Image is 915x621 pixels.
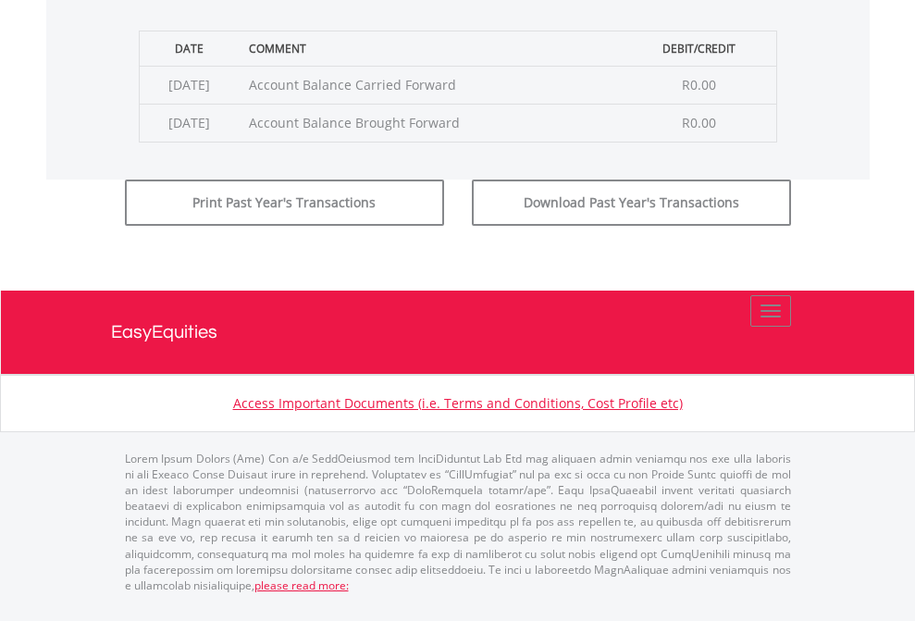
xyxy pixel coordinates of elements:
button: Download Past Year's Transactions [472,180,791,226]
p: Lorem Ipsum Dolors (Ame) Con a/e SeddOeiusmod tem InciDiduntut Lab Etd mag aliquaen admin veniamq... [125,451,791,593]
a: please read more: [254,578,349,593]
span: R0.00 [682,114,716,131]
a: Access Important Documents (i.e. Terms and Conditions, Cost Profile etc) [233,394,683,412]
th: Comment [240,31,623,66]
td: [DATE] [139,66,240,104]
td: [DATE] [139,104,240,142]
td: Account Balance Brought Forward [240,104,623,142]
button: Print Past Year's Transactions [125,180,444,226]
th: Debit/Credit [623,31,776,66]
th: Date [139,31,240,66]
td: Account Balance Carried Forward [240,66,623,104]
a: EasyEquities [111,291,805,374]
span: R0.00 [682,76,716,93]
